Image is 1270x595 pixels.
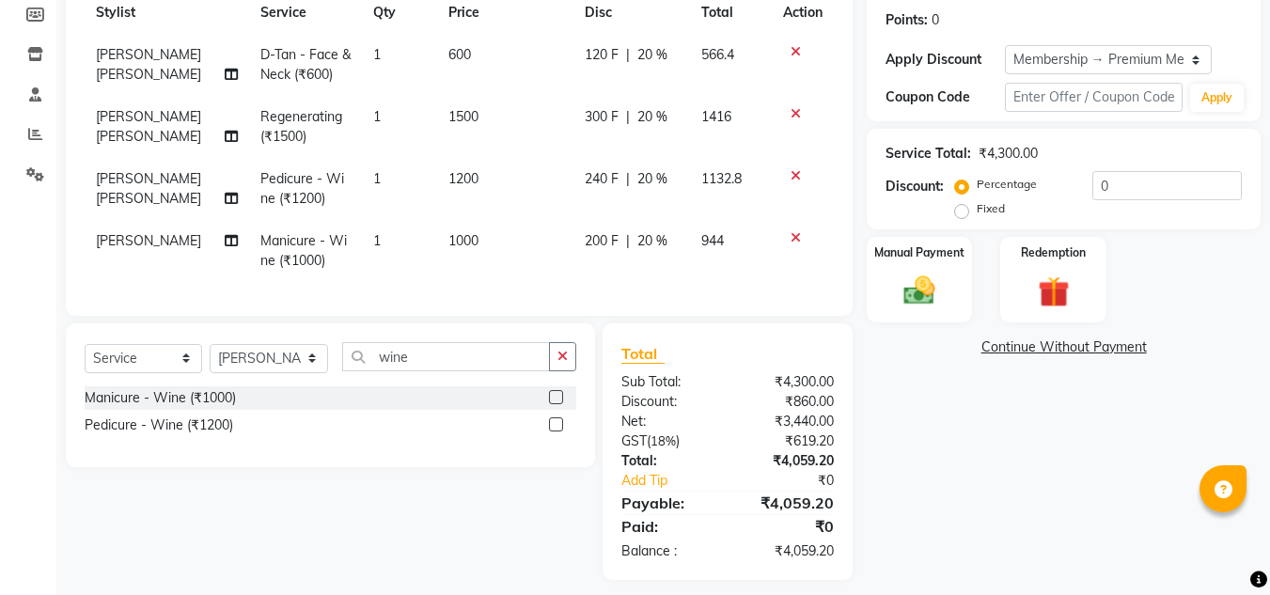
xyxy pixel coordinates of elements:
label: Manual Payment [874,244,964,261]
div: ₹4,059.20 [728,451,848,471]
span: 18% [651,433,676,448]
div: Discount: [607,392,728,412]
span: 240 F [585,169,619,189]
div: ₹619.20 [728,431,848,451]
div: Points: [886,10,928,30]
div: ₹4,300.00 [728,372,848,392]
div: 0 [932,10,939,30]
span: 120 F [585,45,619,65]
div: Discount: [886,177,944,196]
div: Coupon Code [886,87,1004,107]
div: ₹3,440.00 [728,412,848,431]
span: 566.4 [701,46,734,63]
label: Percentage [977,176,1037,193]
span: 200 F [585,231,619,251]
div: Pedicure - Wine (₹1200) [85,415,233,435]
a: Add Tip [607,471,747,491]
label: Redemption [1021,244,1086,261]
span: | [626,169,630,189]
span: 1500 [448,108,478,125]
input: Enter Offer / Coupon Code [1005,83,1183,112]
span: | [626,231,630,251]
span: D-Tan - Face & Neck (₹600) [260,46,351,83]
span: | [626,45,630,65]
div: ₹4,059.20 [728,541,848,561]
div: Total: [607,451,728,471]
span: 1132.8 [701,170,742,187]
input: Search or Scan [342,342,550,371]
span: 1200 [448,170,478,187]
span: 300 F [585,107,619,127]
div: Apply Discount [886,50,1004,70]
div: Payable: [607,492,728,514]
label: Fixed [977,200,1005,217]
span: 20 % [637,169,667,189]
div: ( ) [607,431,728,451]
div: ₹860.00 [728,392,848,412]
div: ₹4,059.20 [728,492,848,514]
div: Net: [607,412,728,431]
span: 1 [373,46,381,63]
img: _cash.svg [894,273,945,308]
span: 1000 [448,232,478,249]
button: Apply [1190,84,1244,112]
span: [PERSON_NAME] [PERSON_NAME] [96,46,201,83]
span: [PERSON_NAME] [PERSON_NAME] [96,108,201,145]
span: Regenerating (₹1500) [260,108,342,145]
div: ₹4,300.00 [979,144,1038,164]
span: Total [621,344,665,364]
span: 20 % [637,45,667,65]
div: ₹0 [748,471,849,491]
span: [PERSON_NAME] [PERSON_NAME] [96,170,201,207]
span: 600 [448,46,471,63]
span: 1 [373,108,381,125]
span: Gst [621,432,647,449]
div: Service Total: [886,144,971,164]
span: Manicure - Wine (₹1000) [260,232,347,269]
span: 20 % [637,107,667,127]
div: Sub Total: [607,372,728,392]
span: 944 [701,232,724,249]
span: 20 % [637,231,667,251]
img: _gift.svg [1028,273,1079,311]
span: [PERSON_NAME] [96,232,201,249]
span: | [626,107,630,127]
span: 1 [373,232,381,249]
span: 1416 [701,108,731,125]
div: Paid: [607,515,728,538]
a: Continue Without Payment [870,337,1257,357]
div: Manicure - Wine (₹1000) [85,388,236,408]
div: ₹0 [728,515,848,538]
span: 1 [373,170,381,187]
span: Pedicure - Wine (₹1200) [260,170,344,207]
div: Balance : [607,541,728,561]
